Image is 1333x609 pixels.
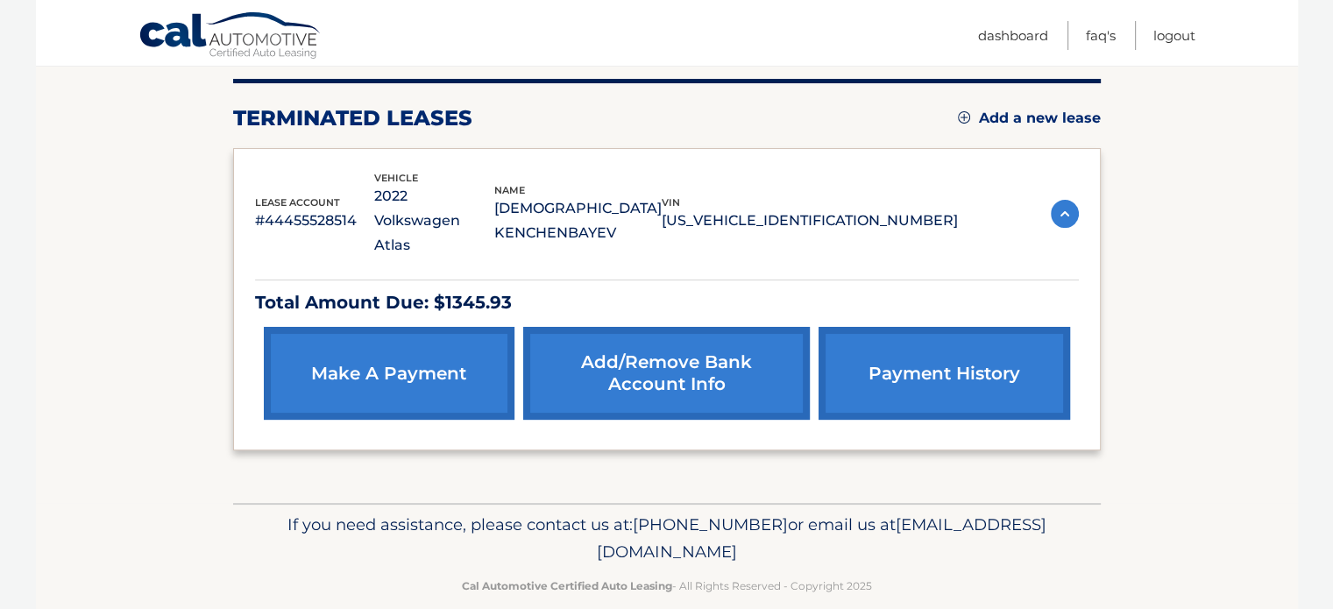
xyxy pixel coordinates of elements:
a: Logout [1153,21,1195,50]
span: lease account [255,196,340,209]
a: payment history [819,327,1069,420]
span: vin [662,196,680,209]
a: Add/Remove bank account info [523,327,810,420]
a: Dashboard [978,21,1048,50]
p: #44455528514 [255,209,375,233]
h2: terminated leases [233,105,472,131]
p: 2022 Volkswagen Atlas [374,184,494,258]
p: - All Rights Reserved - Copyright 2025 [245,577,1089,595]
a: Add a new lease [958,110,1101,127]
p: [DEMOGRAPHIC_DATA] KENCHENBAYEV [494,196,662,245]
a: make a payment [264,327,514,420]
p: [US_VEHICLE_IDENTIFICATION_NUMBER] [662,209,958,233]
span: vehicle [374,172,418,184]
a: Cal Automotive [138,11,323,62]
span: [PHONE_NUMBER] [633,514,788,535]
strong: Cal Automotive Certified Auto Leasing [462,579,672,592]
img: add.svg [958,111,970,124]
span: name [494,184,525,196]
p: If you need assistance, please contact us at: or email us at [245,511,1089,567]
img: accordion-active.svg [1051,200,1079,228]
a: FAQ's [1086,21,1116,50]
p: Total Amount Due: $1345.93 [255,287,1079,318]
